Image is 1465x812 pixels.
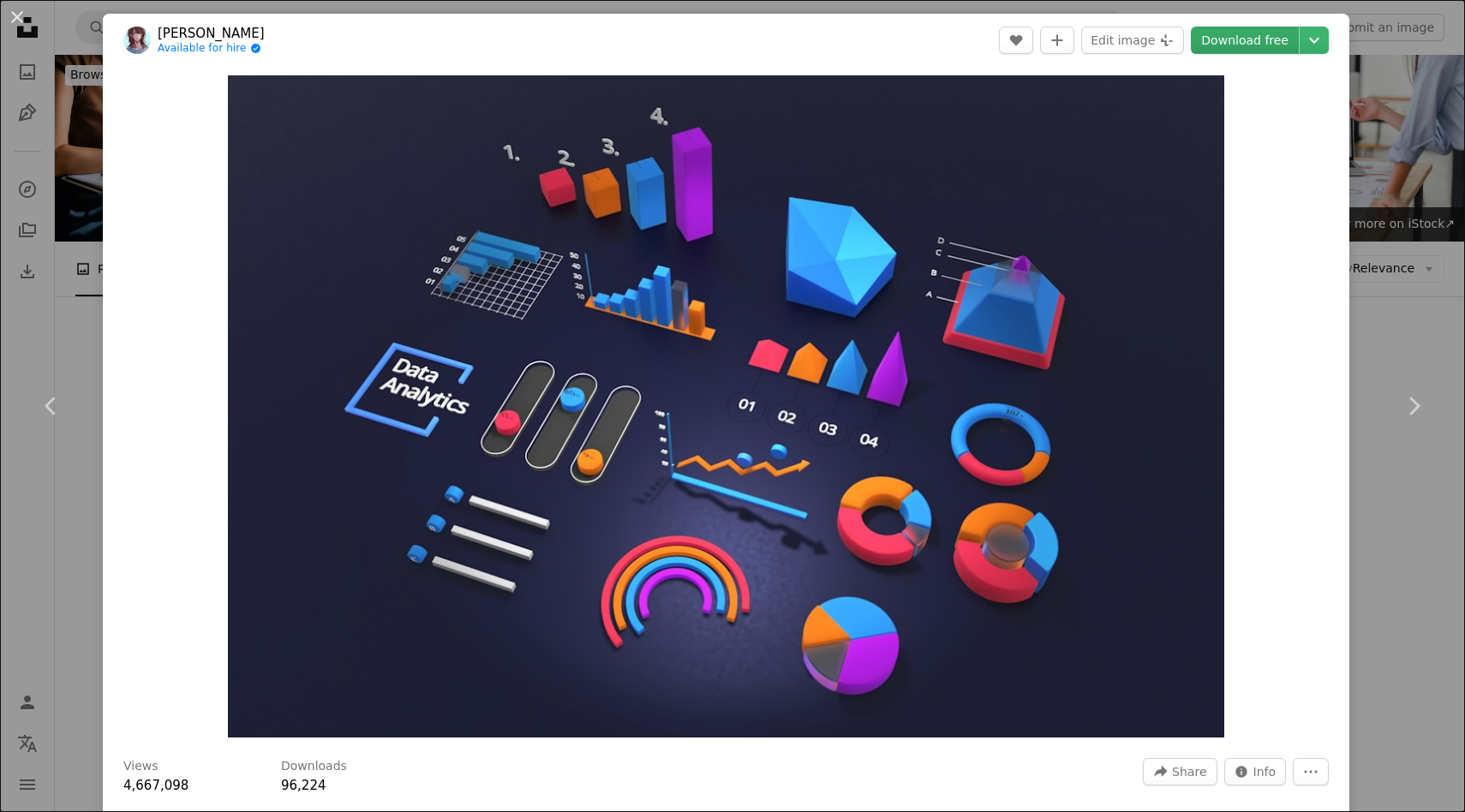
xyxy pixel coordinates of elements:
a: Next [1362,324,1465,488]
button: Share this image [1143,758,1217,785]
a: Download free [1191,27,1299,54]
button: Edit image [1081,27,1184,54]
button: More Actions [1293,758,1329,785]
span: 4,667,098 [123,778,188,793]
button: Stats about this image [1224,758,1287,785]
h3: Views [123,758,158,775]
img: graphical user interface [228,75,1224,737]
span: Share [1172,759,1206,785]
h3: Downloads [281,758,347,775]
button: Choose download size [1300,27,1329,54]
a: Available for hire [158,42,265,56]
span: Info [1253,759,1277,785]
button: Like [999,27,1033,54]
img: Go to Deng Xiang's profile [123,27,151,54]
button: Add to Collection [1040,27,1074,54]
button: Zoom in on this image [228,75,1224,737]
a: [PERSON_NAME] [158,25,265,42]
span: 96,224 [281,778,326,793]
